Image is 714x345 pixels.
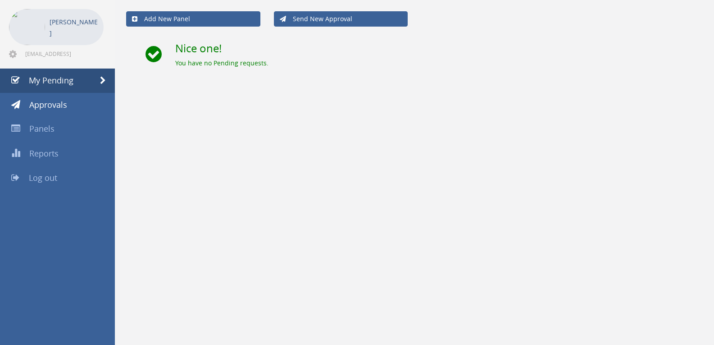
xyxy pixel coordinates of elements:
[175,42,703,54] h2: Nice one!
[25,50,102,57] span: [EMAIL_ADDRESS][DOMAIN_NAME]
[29,172,57,183] span: Log out
[29,148,59,159] span: Reports
[50,16,99,39] p: [PERSON_NAME]
[175,59,703,68] div: You have no Pending requests.
[29,75,73,86] span: My Pending
[126,11,260,27] a: Add New Panel
[29,123,55,134] span: Panels
[29,99,67,110] span: Approvals
[274,11,408,27] a: Send New Approval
